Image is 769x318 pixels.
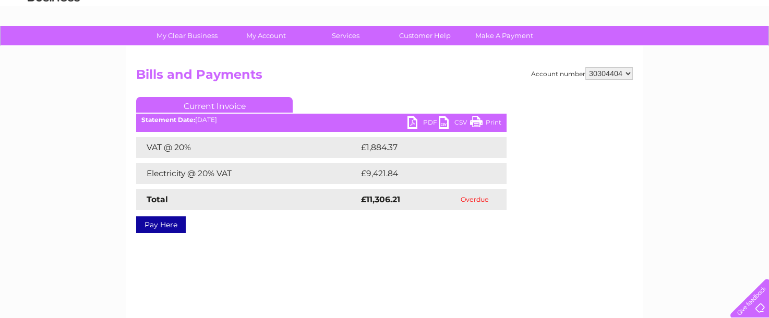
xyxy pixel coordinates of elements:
[136,163,358,184] td: Electricity @ 20% VAT
[141,116,195,124] b: Statement Date:
[382,26,468,45] a: Customer Help
[147,194,168,204] strong: Total
[136,97,293,113] a: Current Invoice
[470,116,501,131] a: Print
[735,44,759,52] a: Log out
[572,5,644,18] a: 0333 014 3131
[136,116,507,124] div: [DATE]
[144,26,230,45] a: My Clear Business
[136,216,186,233] a: Pay Here
[531,67,633,80] div: Account number
[678,44,693,52] a: Blog
[585,44,605,52] a: Water
[611,44,634,52] a: Energy
[27,27,80,59] img: logo.png
[303,26,389,45] a: Services
[439,116,470,131] a: CSV
[461,26,547,45] a: Make A Payment
[641,44,672,52] a: Telecoms
[139,6,632,51] div: Clear Business is a trading name of Verastar Limited (registered in [GEOGRAPHIC_DATA] No. 3667643...
[136,137,358,158] td: VAT @ 20%
[223,26,309,45] a: My Account
[136,67,633,87] h2: Bills and Payments
[358,163,490,184] td: £9,421.84
[700,44,725,52] a: Contact
[407,116,439,131] a: PDF
[358,137,490,158] td: £1,884.37
[443,189,507,210] td: Overdue
[361,194,400,204] strong: £11,306.21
